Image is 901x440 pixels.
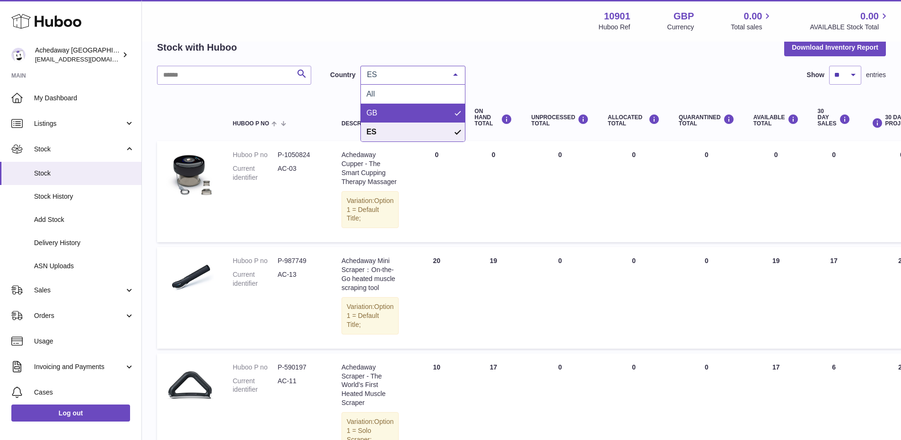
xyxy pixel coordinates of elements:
span: My Dashboard [34,94,134,103]
button: Download Inventory Report [784,39,886,56]
span: Delivery History [34,238,134,247]
span: ES [367,128,376,136]
span: 0 [705,257,709,264]
h2: Stock with Huboo [157,41,237,54]
span: Invoicing and Payments [34,362,124,371]
div: Huboo Ref [599,23,630,32]
a: Log out [11,405,130,422]
dt: Huboo P no [233,150,278,159]
img: product image [166,363,214,410]
label: Country [330,70,356,79]
div: 30 DAY SALES [818,108,850,127]
div: Achedaway Mini Scraper：On-the-Go heated muscle scraping tool [341,256,399,292]
span: Sales [34,286,124,295]
a: 0.00 AVAILABLE Stock Total [810,10,890,32]
td: 0 [744,141,808,242]
img: admin@newpb.co.uk [11,48,26,62]
label: Show [807,70,824,79]
span: [EMAIL_ADDRESS][DOMAIN_NAME] [35,55,139,63]
dt: Huboo P no [233,363,278,372]
span: Stock [34,145,124,154]
img: product image [166,150,214,198]
span: Add Stock [34,215,134,224]
span: 0.00 [860,10,879,23]
dd: P-590197 [278,363,323,372]
strong: GBP [674,10,694,23]
td: 19 [465,247,522,348]
span: All [367,90,375,98]
span: Usage [34,337,134,346]
div: Achedaway Cupper - The Smart Cupping Therapy Massager [341,150,399,186]
dd: P-987749 [278,256,323,265]
div: QUARANTINED Total [679,114,735,127]
div: Currency [667,23,694,32]
span: Listings [34,119,124,128]
dd: P-1050824 [278,150,323,159]
td: 0 [598,141,669,242]
td: 20 [408,247,465,348]
td: 0 [408,141,465,242]
td: 0 [598,247,669,348]
dt: Current identifier [233,270,278,288]
td: 0 [522,247,598,348]
span: Orders [34,311,124,320]
dt: Current identifier [233,377,278,395]
div: ON HAND Total [474,108,512,127]
dt: Current identifier [233,164,278,182]
strong: 10901 [604,10,630,23]
td: 0 [465,141,522,242]
span: Description [341,121,380,127]
span: 0.00 [744,10,762,23]
span: entries [866,70,886,79]
span: Total sales [731,23,773,32]
dd: AC-03 [278,164,323,182]
div: UNPROCESSED Total [531,114,589,127]
span: Option 1 = Default Title; [347,197,394,222]
td: 17 [808,247,860,348]
dd: AC-13 [278,270,323,288]
div: ALLOCATED Total [608,114,660,127]
span: AVAILABLE Stock Total [810,23,890,32]
div: Variation: [341,191,399,229]
td: 0 [522,141,598,242]
div: Variation: [341,297,399,334]
span: ES [365,70,446,79]
td: 19 [744,247,808,348]
dt: Huboo P no [233,256,278,265]
span: Stock [34,169,134,178]
a: 0.00 Total sales [731,10,773,32]
span: Huboo P no [233,121,269,127]
span: GB [367,109,377,117]
div: Achedaway [GEOGRAPHIC_DATA] [35,46,120,64]
img: product image [166,256,214,304]
span: 0 [705,151,709,158]
div: AVAILABLE Total [753,114,799,127]
span: Option 1 = Default Title; [347,303,394,328]
span: ASN Uploads [34,262,134,271]
span: 0 [705,363,709,371]
span: Cases [34,388,134,397]
div: Achedaway Scraper - The World’s First Heated Muscle Scraper [341,363,399,407]
dd: AC-11 [278,377,323,395]
td: 0 [808,141,860,242]
span: Stock History [34,192,134,201]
